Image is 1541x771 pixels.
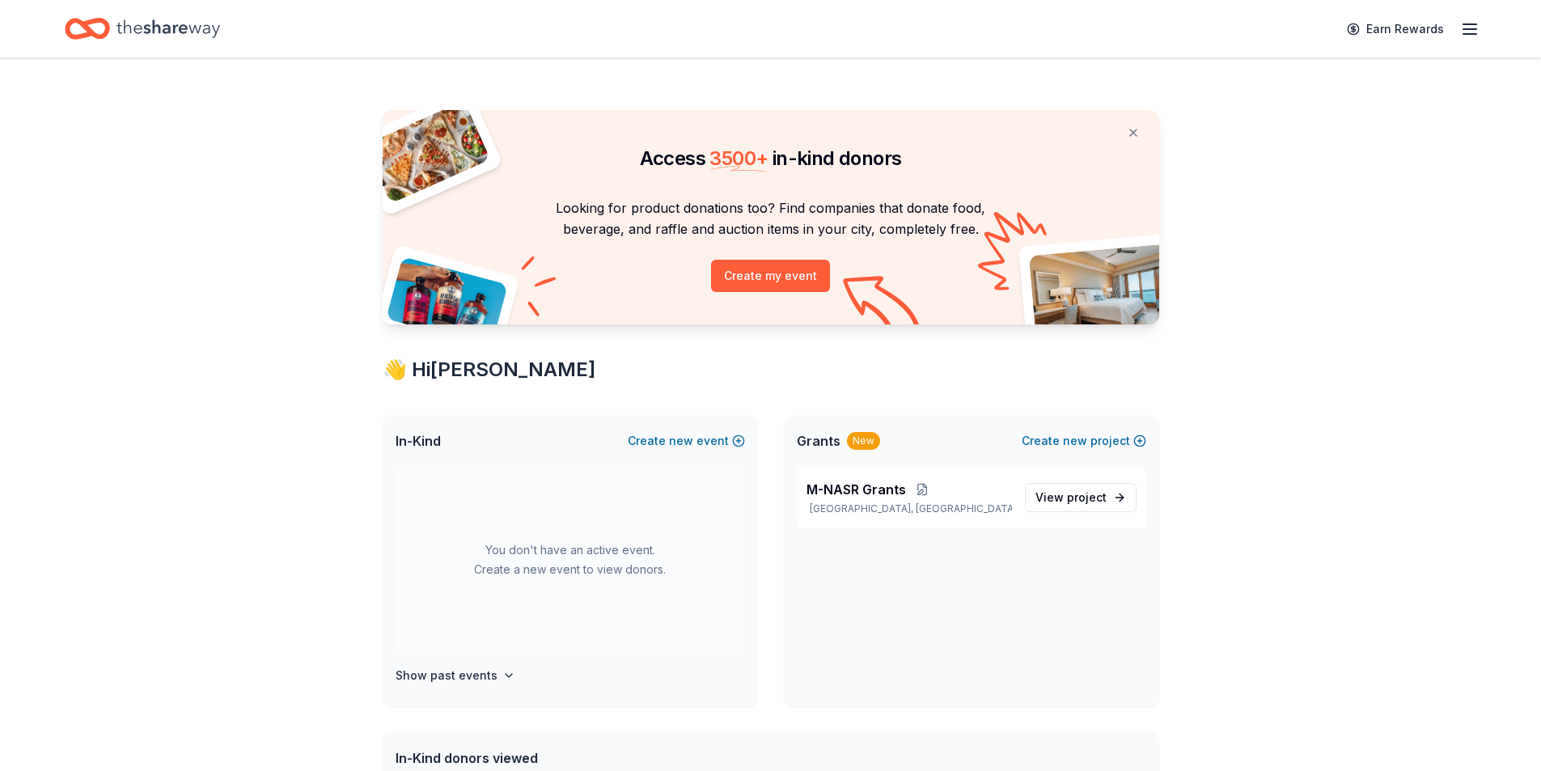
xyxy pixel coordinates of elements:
[1022,431,1146,451] button: Createnewproject
[1337,15,1454,44] a: Earn Rewards
[383,357,1159,383] div: 👋 Hi [PERSON_NAME]
[709,146,768,170] span: 3500 +
[364,100,490,204] img: Pizza
[806,480,906,499] span: M-NASR Grants
[1025,483,1137,512] a: View project
[396,431,441,451] span: In-Kind
[843,276,924,337] img: Curvy arrow
[1063,431,1087,451] span: new
[65,10,220,48] a: Home
[797,431,840,451] span: Grants
[1067,490,1107,504] span: project
[640,146,902,170] span: Access in-kind donors
[396,666,497,685] h4: Show past events
[711,260,830,292] button: Create my event
[628,431,745,451] button: Createnewevent
[396,467,745,653] div: You don't have an active event. Create a new event to view donors.
[847,432,880,450] div: New
[402,197,1140,240] p: Looking for product donations too? Find companies that donate food, beverage, and raffle and auct...
[1035,488,1107,507] span: View
[806,502,1012,515] p: [GEOGRAPHIC_DATA], [GEOGRAPHIC_DATA]
[396,666,515,685] button: Show past events
[669,431,693,451] span: new
[396,748,792,768] div: In-Kind donors viewed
